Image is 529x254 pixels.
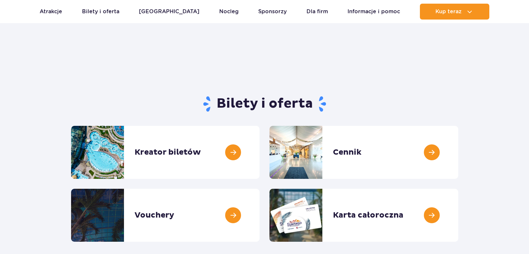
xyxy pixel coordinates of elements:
a: Nocleg [219,4,239,20]
h1: Bilety i oferta [71,95,458,113]
a: Atrakcje [40,4,62,20]
span: Kup teraz [435,9,462,15]
a: [GEOGRAPHIC_DATA] [139,4,199,20]
a: Bilety i oferta [82,4,119,20]
button: Kup teraz [420,4,489,20]
a: Dla firm [306,4,328,20]
a: Informacje i pomoc [347,4,400,20]
a: Sponsorzy [258,4,287,20]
